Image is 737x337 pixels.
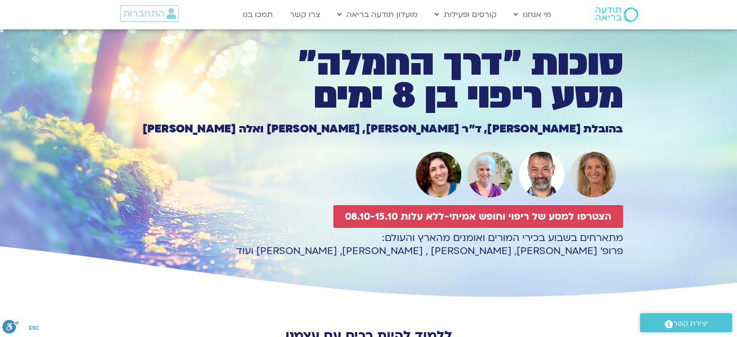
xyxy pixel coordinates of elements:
a: תמכו בנו [238,5,278,24]
h1: בהובלת [PERSON_NAME], ד״ר [PERSON_NAME], [PERSON_NAME] ואלה [PERSON_NAME] [114,124,623,134]
span: יצירת קשר [673,317,708,330]
a: הצטרפו למסע של ריפוי וחופש אמיתי-ללא עלות 08.10-15.10 [333,205,623,228]
a: מועדון תודעה בריאה [332,5,423,24]
a: קורסים ופעילות [430,5,502,24]
a: התחברות [120,5,179,22]
a: יצירת קשר [640,313,732,332]
img: תודעה בריאה [596,7,638,22]
h1: סוכות ״דרך החמלה״ מסע ריפוי בן 8 ימים [114,47,623,113]
p: מתארחים בשבוע בכירי המורים ואומנים מהארץ והעולם: פרופ׳ [PERSON_NAME], [PERSON_NAME] , [PERSON_NAM... [114,231,623,257]
a: צרו קשר [285,5,325,24]
span: הצטרפו למסע של ריפוי וחופש אמיתי-ללא עלות 08.10-15.10 [345,211,612,222]
a: מי אנחנו [509,5,556,24]
span: התחברות [123,8,164,19]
